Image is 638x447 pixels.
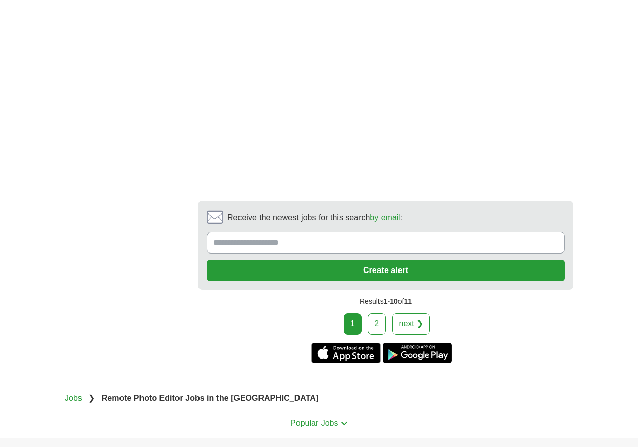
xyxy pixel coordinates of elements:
[65,394,82,402] a: Jobs
[290,419,338,427] span: Popular Jobs
[344,313,362,335] div: 1
[207,260,565,281] button: Create alert
[341,421,348,426] img: toggle icon
[392,313,430,335] a: next ❯
[384,297,398,305] span: 1-10
[311,343,381,363] a: Get the iPhone app
[102,394,318,402] strong: Remote Photo Editor Jobs in the [GEOGRAPHIC_DATA]
[368,313,386,335] a: 2
[370,213,401,222] a: by email
[404,297,412,305] span: 11
[198,290,573,313] div: Results of
[227,211,403,224] span: Receive the newest jobs for this search :
[88,394,95,402] span: ❯
[383,343,452,363] a: Get the Android app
